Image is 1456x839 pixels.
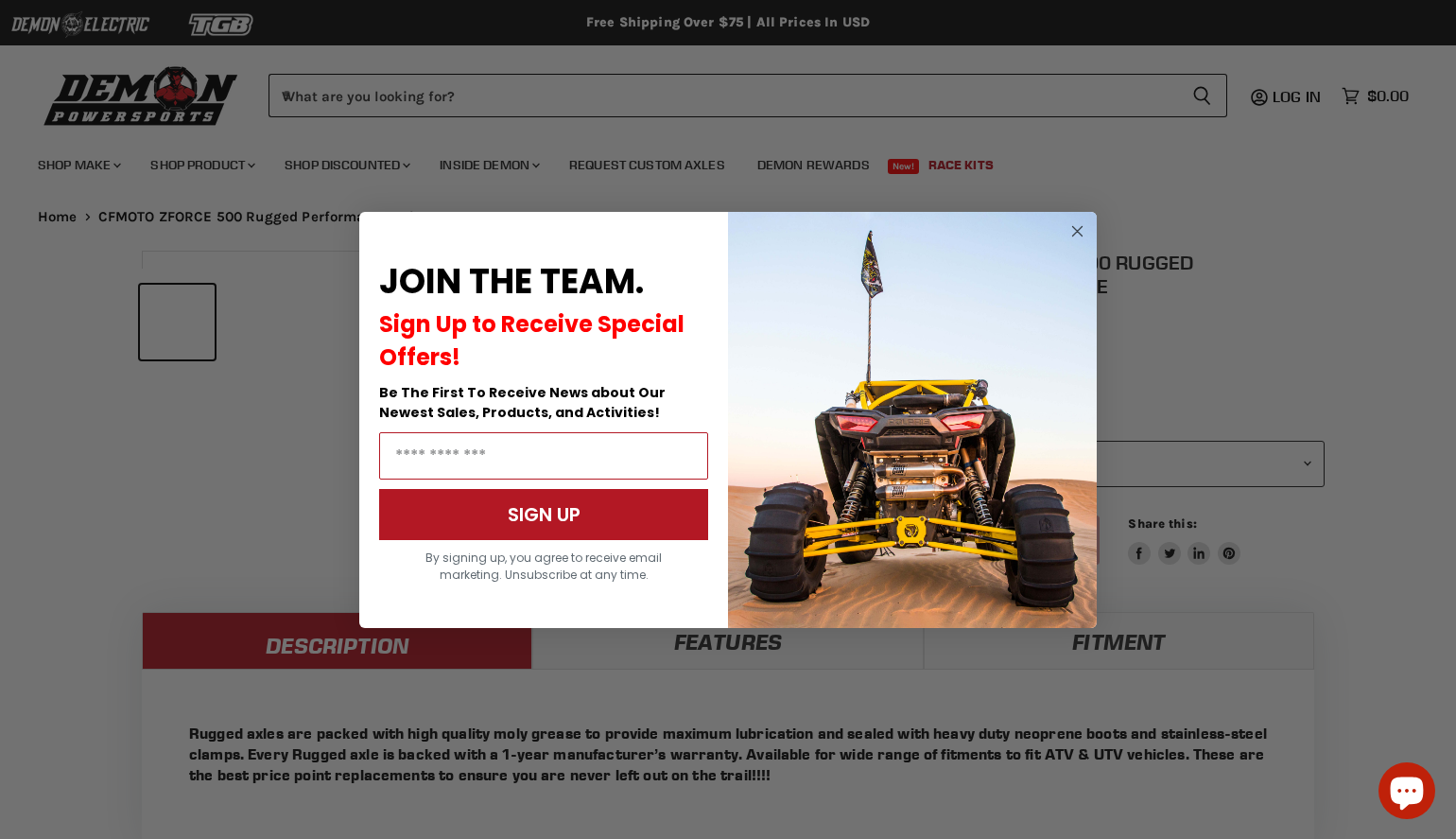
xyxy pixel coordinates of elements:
[379,383,666,422] span: Be The First To Receive News about Our Newest Sales, Products, and Activities!
[1066,219,1089,243] button: Close dialog
[425,550,662,583] span: By signing up, you agree to receive email marketing. Unsubscribe at any time.
[379,308,685,373] span: Sign Up to Receive Special Offers!
[379,257,644,306] span: JOIN THE TEAM.
[728,212,1097,628] img: a9095488-b6e7-41ba-879d-588abfab540b.jpeg
[1373,762,1441,824] inbox-online-store-chat: Shopify online store chat
[379,432,708,480] input: Email Address
[379,489,708,540] button: SIGN UP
